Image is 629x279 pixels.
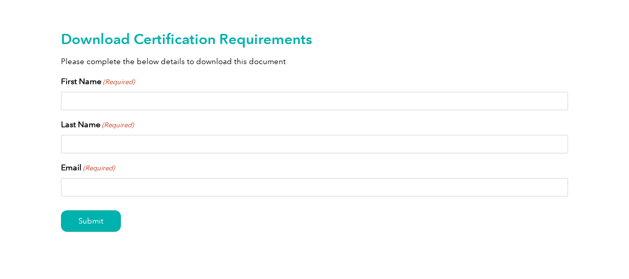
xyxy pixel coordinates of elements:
label: First Name [61,75,135,88]
span: (Required) [82,163,115,173]
label: Last Name [61,118,134,131]
p: Please complete the below details to download this document [61,56,568,67]
span: (Required) [101,120,134,130]
span: (Required) [102,77,135,87]
h2: Download Certification Requirements [61,31,568,47]
input: Submit [61,210,121,232]
label: Email [61,162,115,174]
